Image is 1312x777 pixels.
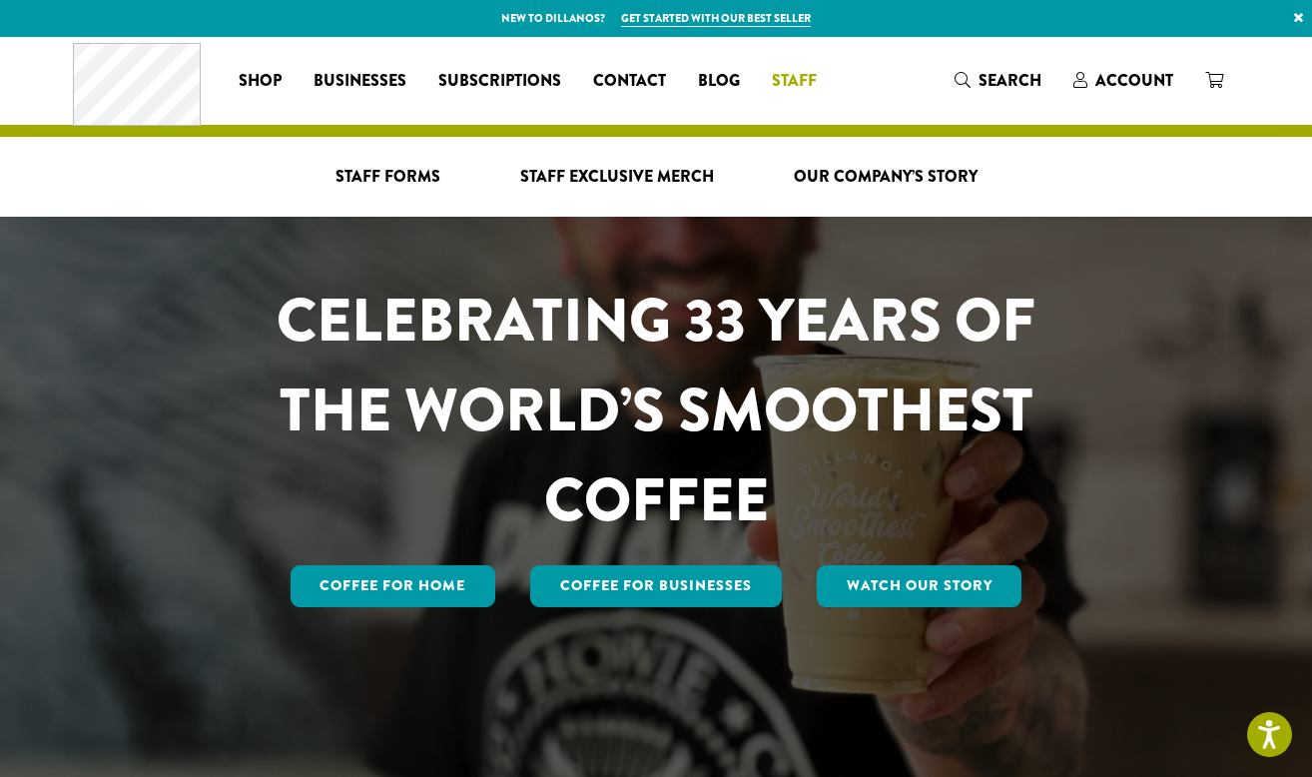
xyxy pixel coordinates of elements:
[593,69,666,94] span: Contact
[621,10,811,27] a: Get started with our best seller
[335,165,440,190] span: Staff Forms
[438,69,561,94] span: Subscriptions
[239,69,282,94] span: Shop
[314,69,406,94] span: Businesses
[756,65,833,97] a: Staff
[979,69,1041,92] span: Search
[530,565,782,607] a: Coffee For Businesses
[794,165,978,190] span: Our Company’s Story
[817,565,1022,607] a: Watch Our Story
[772,69,817,94] span: Staff
[218,276,1094,545] h1: CELEBRATING 33 YEARS OF THE WORLD’S SMOOTHEST COFFEE
[223,65,298,97] a: Shop
[698,69,740,94] span: Blog
[939,64,1057,97] a: Search
[1095,69,1173,92] span: Account
[520,165,714,190] span: Staff Exclusive Merch
[291,565,496,607] a: Coffee for Home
